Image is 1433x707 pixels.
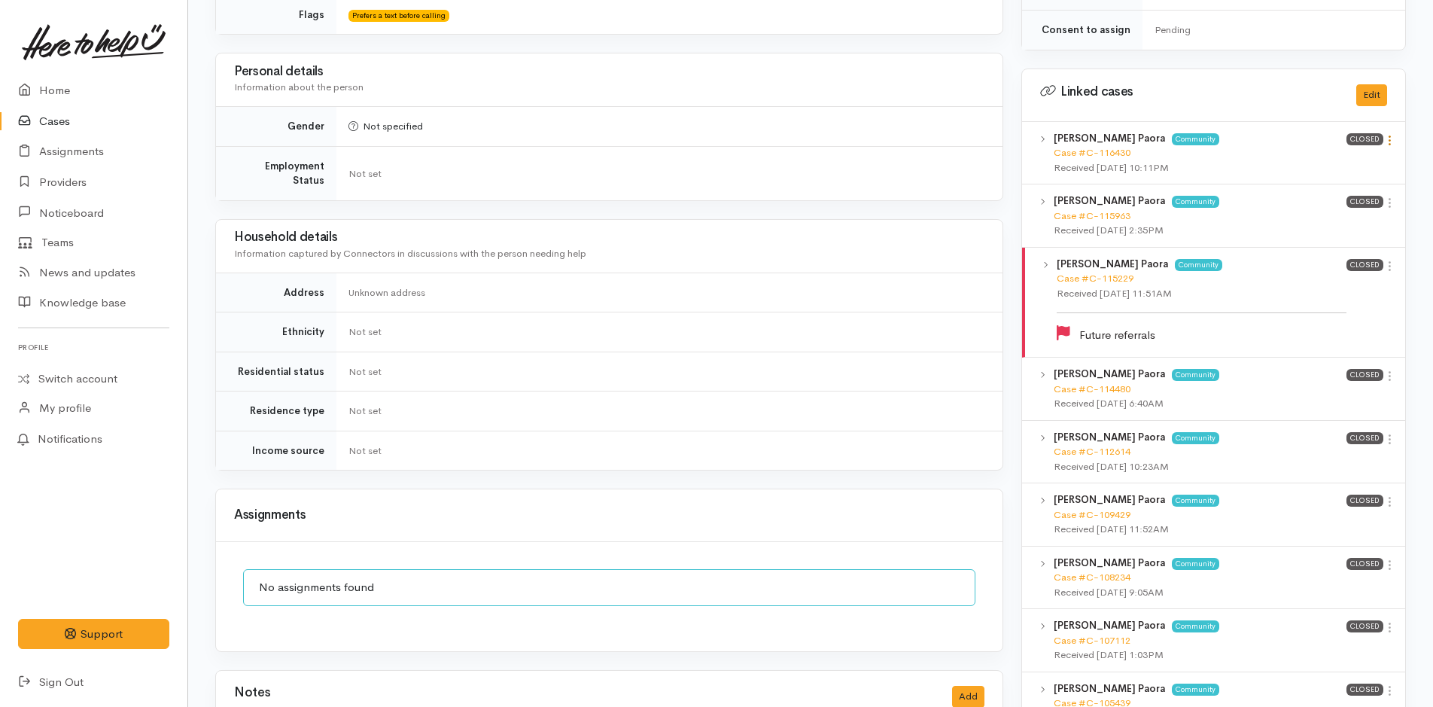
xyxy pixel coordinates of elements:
[234,508,984,523] h3: Assignments
[1054,396,1346,411] div: Received [DATE] 6:40AM
[1054,382,1130,395] a: Case #C-114480
[1172,684,1219,696] span: Community
[1346,369,1383,381] span: Closed
[1054,556,1165,569] b: [PERSON_NAME] Paora
[1054,194,1165,207] b: [PERSON_NAME] Paora
[348,404,382,417] span: Not set
[1054,682,1165,695] b: [PERSON_NAME] Paora
[1346,684,1383,696] span: Closed
[1040,84,1338,99] h3: Linked cases
[1054,571,1130,584] a: Case #C-108234
[1054,459,1346,474] div: Received [DATE] 10:23AM
[1346,620,1383,632] span: Closed
[1172,620,1219,632] span: Community
[348,120,423,133] span: Not specified
[1346,196,1383,208] span: Closed
[1057,286,1346,301] div: Received [DATE] 11:51AM
[1356,84,1387,106] button: Edit
[1054,634,1130,647] a: Case #C-107112
[1054,493,1165,506] b: [PERSON_NAME] Paora
[1057,258,1168,270] b: [PERSON_NAME] Paora
[1175,259,1222,271] span: Community
[1172,558,1219,570] span: Community
[1054,223,1346,238] div: Received [DATE] 2:35PM
[1054,619,1165,632] b: [PERSON_NAME] Paora
[1346,558,1383,570] span: Closed
[348,365,382,378] span: Not set
[1172,196,1219,208] span: Community
[243,569,975,606] div: No assignments found
[234,81,364,93] span: Information about the person
[1172,432,1219,444] span: Community
[1346,259,1383,271] span: Closed
[216,273,336,312] td: Address
[1054,508,1130,521] a: Case #C-109429
[1172,133,1219,145] span: Community
[1346,495,1383,507] span: Closed
[234,65,984,79] h3: Personal details
[1022,11,1142,50] td: Consent to assign
[216,107,336,147] td: Gender
[1054,522,1346,537] div: Received [DATE] 11:52AM
[1054,367,1165,380] b: [PERSON_NAME] Paora
[1054,132,1165,145] b: [PERSON_NAME] Paora
[1346,133,1383,145] span: Closed
[1172,495,1219,507] span: Community
[1057,325,1155,343] div: Future referrals
[1346,432,1383,444] span: Closed
[216,146,336,200] td: Employment Status
[348,325,382,338] span: Not set
[1054,209,1130,222] a: Case #C-115963
[18,337,169,358] h6: Profile
[1054,431,1165,443] b: [PERSON_NAME] Paora
[1057,272,1133,285] a: Case #C-115229
[234,247,586,260] span: Information captured by Connectors in discussions with the person needing help
[1172,369,1219,381] span: Community
[1054,585,1346,600] div: Received [DATE] 9:05AM
[216,431,336,470] td: Income source
[234,230,984,245] h3: Household details
[216,392,336,431] td: Residence type
[18,619,169,650] button: Support
[1054,445,1130,458] a: Case #C-112614
[348,167,382,180] span: Not set
[348,10,449,22] span: Prefers a text before calling
[216,352,336,392] td: Residential status
[216,312,336,352] td: Ethnicity
[1054,146,1130,159] a: Case #C-116430
[348,444,382,457] span: Not set
[348,285,984,300] div: Unknown address
[1155,23,1387,38] div: Pending
[1054,648,1346,663] div: Received [DATE] 1:03PM
[1054,160,1346,175] div: Received [DATE] 10:11PM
